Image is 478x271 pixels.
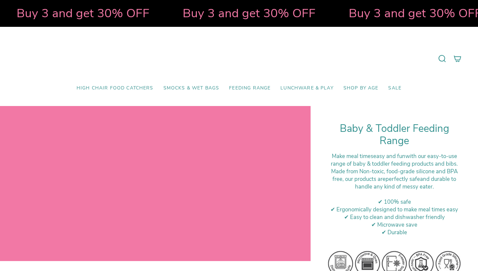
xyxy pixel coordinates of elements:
div: ✔ Easy to clean and dishwasher friendly [327,213,461,221]
div: ✔ Ergonomically designed to make meal times easy [327,206,461,213]
a: SALE [383,81,406,96]
span: Feeding Range [229,85,270,91]
a: High Chair Food Catchers [72,81,158,96]
strong: Buy 3 and get 30% OFF [183,5,316,22]
a: Smocks & Wet Bags [158,81,224,96]
div: Make meal times with our easy-to-use range of baby & toddler feeding products and bibs. [327,152,461,168]
span: ✔ Microwave save [371,221,417,229]
a: Mumma’s Little Helpers [182,37,296,81]
span: Lunchware & Play [280,85,333,91]
span: High Chair Food Catchers [77,85,153,91]
div: ✔ Durable [327,229,461,236]
span: Smocks & Wet Bags [163,85,219,91]
strong: Buy 3 and get 30% OFF [17,5,149,22]
strong: perfectly safe [386,175,420,183]
span: Shop by Age [343,85,379,91]
span: SALE [388,85,401,91]
a: Lunchware & Play [275,81,338,96]
a: Feeding Range [224,81,275,96]
a: Shop by Age [338,81,384,96]
h1: Baby & Toddler Feeding Range [327,123,461,147]
span: ade from Non-toxic, food-grade silicone and BPA free, our products are and durable to handle any ... [332,168,458,190]
div: M [327,168,461,190]
strong: easy and fun [373,152,405,160]
div: ✔ 100% safe [327,198,461,206]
